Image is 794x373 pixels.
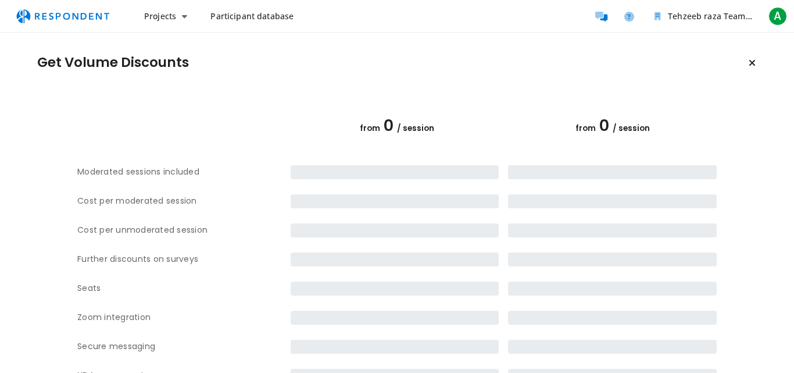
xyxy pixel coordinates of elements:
th: Further discounts on surveys [77,245,291,274]
a: Help and support [617,5,641,28]
span: 0 [384,115,394,136]
span: 0 [599,115,609,136]
span: Projects [144,10,176,22]
span: Participant database [210,10,294,22]
h1: Get Volume Discounts [37,55,189,71]
th: Secure messaging [77,332,291,361]
button: Tehzeeb raza Team [645,6,761,27]
th: Cost per unmoderated session [77,216,291,245]
th: Moderated sessions included [77,158,291,187]
span: Tehzeeb raza Team [668,10,752,22]
th: Zoom integration [77,303,291,332]
img: respondent-logo.png [9,5,116,27]
span: / session [397,123,434,134]
span: from [360,123,380,134]
button: A [766,6,789,27]
th: Cost per moderated session [77,187,291,216]
th: Seats [77,274,291,303]
span: A [768,7,787,26]
button: Keep current plan [741,51,764,74]
a: Message participants [589,5,613,28]
a: Participant database [201,6,303,27]
span: / session [613,123,650,134]
button: Projects [135,6,196,27]
span: from [575,123,596,134]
